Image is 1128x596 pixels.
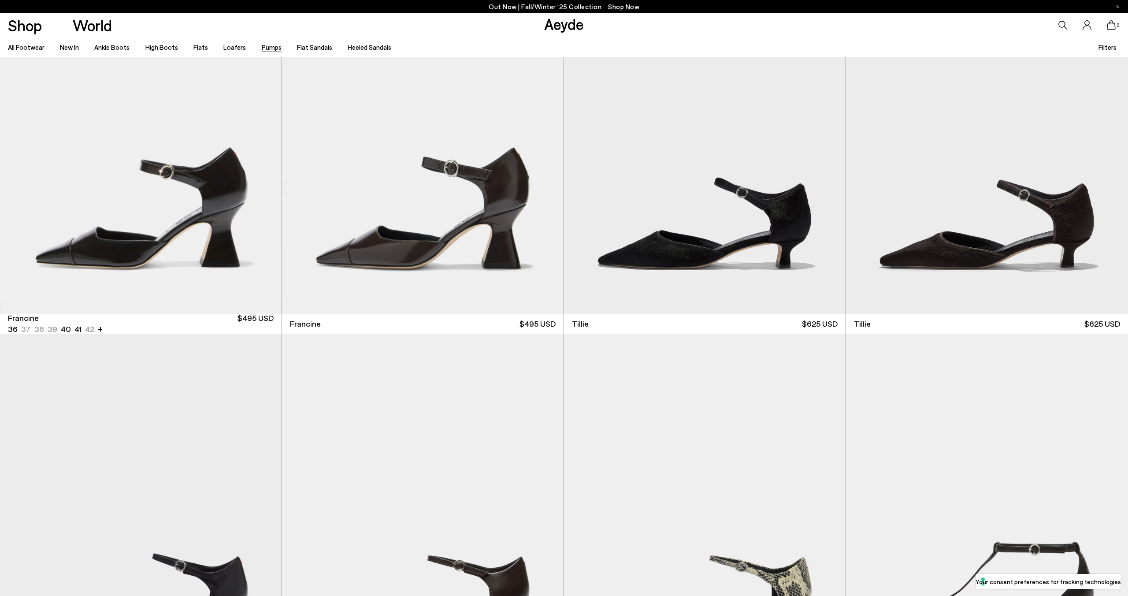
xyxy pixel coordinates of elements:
[348,43,391,51] a: Heeled Sandals
[282,314,564,334] a: Francine $495 USD
[1084,318,1120,329] span: $625 USD
[1116,23,1120,28] span: 0
[8,313,39,324] span: Francine
[297,43,332,51] a: Flat Sandals
[854,318,871,329] span: Tillie
[8,18,42,33] a: Shop
[519,318,556,329] span: $495 USD
[8,43,45,51] a: All Footwear
[572,318,589,329] span: Tillie
[564,314,846,334] a: Tillie $625 USD
[544,15,584,33] a: Aeyde
[94,43,130,51] a: Ankle Boots
[976,574,1121,589] button: Your consent preferences for tracking technologies
[976,577,1121,586] label: Your consent preferences for tracking technologies
[73,18,112,33] a: World
[489,1,639,12] p: Out Now | Fall/Winter ‘25 Collection
[8,324,18,335] li: 36
[60,43,79,51] a: New In
[193,43,208,51] a: Flats
[608,3,639,11] span: Navigate to /collections/new-in
[262,43,282,51] a: Pumps
[145,43,178,51] a: High Boots
[290,318,321,329] span: Francine
[61,324,71,335] li: 40
[8,324,92,335] ul: variant
[98,323,103,335] li: +
[74,324,82,335] li: 41
[846,314,1128,334] a: Tillie $625 USD
[802,318,838,329] span: $625 USD
[1098,43,1117,51] span: Filters
[237,313,274,335] span: $495 USD
[223,43,246,51] a: Loafers
[1107,20,1116,30] a: 0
